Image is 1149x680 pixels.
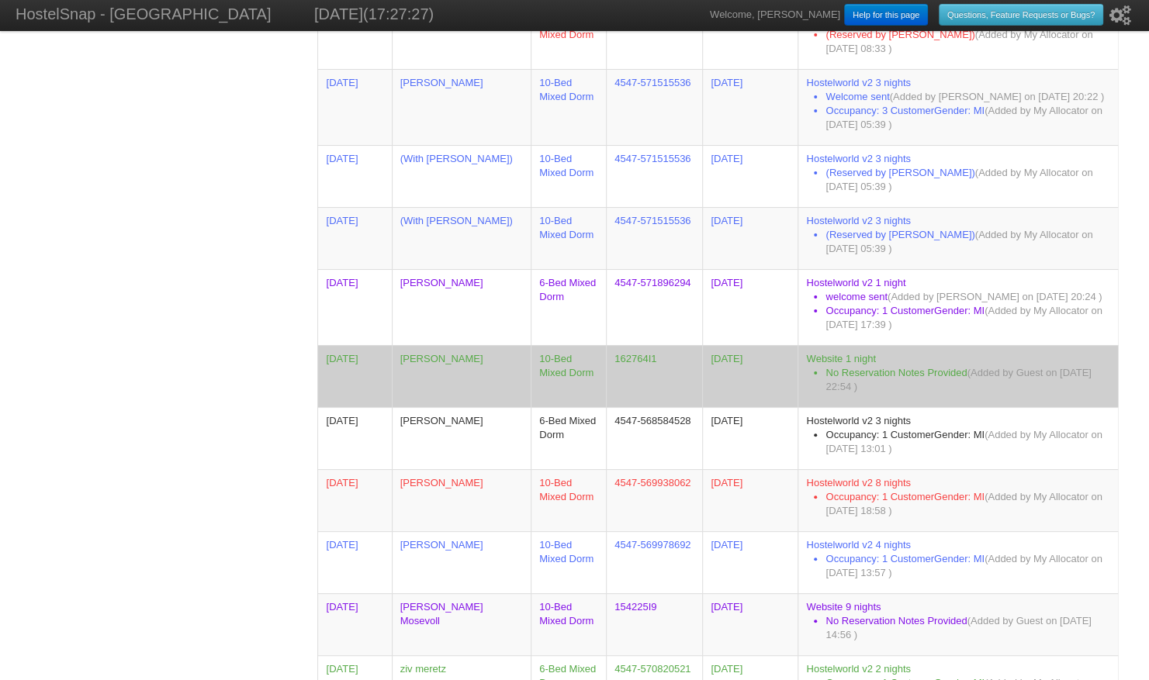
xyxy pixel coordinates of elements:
[825,104,1110,132] li: Occupancy: 3 CustomerGender: MI
[326,153,358,164] span: 15:00
[798,531,1118,593] td: Hostelworld v2 4 nights
[392,269,531,345] td: [PERSON_NAME]
[888,291,1102,302] span: (Added by [PERSON_NAME] on [DATE] 20:24 )
[1109,5,1131,26] i: Setup Wizard
[326,477,358,488] span: 0:00
[825,28,1110,56] li: (Reserved by [PERSON_NAME])
[702,69,798,145] td: [DATE]
[825,304,1110,332] li: Occupancy: 1 CustomerGender: MI
[798,207,1118,269] td: Hostelworld v2 3 nights
[392,69,531,145] td: [PERSON_NAME]
[606,145,702,207] td: 4547-571515536
[825,366,1110,394] li: No Reservation Notes Provided
[326,539,358,551] span: 0:00
[531,345,606,407] td: 10-Bed Mixed Dorm
[702,469,798,531] td: [DATE]
[392,407,531,469] td: [PERSON_NAME]
[844,4,928,26] a: Help for this page
[326,277,358,288] span: 0:00
[606,69,702,145] td: 4547-571515536
[702,531,798,593] td: [DATE]
[825,90,1110,104] li: Welcome sent
[531,69,606,145] td: 10-Bed Mixed Dorm
[798,69,1118,145] td: Hostelworld v2 3 nights
[825,552,1110,580] li: Occupancy: 1 CustomerGender: MI
[798,593,1118,655] td: Website 9 nights
[531,593,606,655] td: 10-Bed Mixed Dorm
[531,7,606,69] td: 10-Bed Mixed Dorm
[531,531,606,593] td: 10-Bed Mixed Dorm
[326,353,358,364] span: 10:00
[939,4,1103,26] a: Questions, Feature Requests or Bugs?
[606,269,702,345] td: 4547-571896294
[392,469,531,531] td: [PERSON_NAME]
[606,531,702,593] td: 4547-569978692
[825,490,1110,518] li: Occupancy: 1 CustomerGender: MI
[392,207,531,269] td: (With [PERSON_NAME])
[531,407,606,469] td: 6-Bed Mixed Dorm
[798,145,1118,207] td: Hostelworld v2 3 nights
[392,593,531,655] td: [PERSON_NAME] Mosevoll
[702,269,798,345] td: [DATE]
[326,77,358,88] span: 15:00
[326,215,358,226] span: 15:00
[702,7,798,69] td: [DATE]
[606,7,702,69] td: 4547-571496138
[531,145,606,207] td: 10-Bed Mixed Dorm
[392,345,531,407] td: [PERSON_NAME]
[606,469,702,531] td: 4547-569938062
[798,269,1118,345] td: Hostelworld v2 1 night
[702,345,798,407] td: [DATE]
[326,601,358,613] span: 5:00
[825,228,1110,256] li: (Reserved by [PERSON_NAME])
[363,5,434,22] span: (17:27:27)
[531,469,606,531] td: 10-Bed Mixed Dorm
[531,269,606,345] td: 6-Bed Mixed Dorm
[702,407,798,469] td: [DATE]
[798,345,1118,407] td: Website 1 night
[798,7,1118,69] td: Hostelworld v2 3 nights
[606,345,702,407] td: 162764I1
[326,663,358,675] span: 15:00
[606,407,702,469] td: 4547-568584528
[702,593,798,655] td: [DATE]
[392,531,531,593] td: [PERSON_NAME]
[702,145,798,207] td: [DATE]
[825,614,1110,642] li: No Reservation Notes Provided
[825,166,1110,194] li: (Reserved by [PERSON_NAME])
[890,91,1105,102] span: (Added by [PERSON_NAME] on [DATE] 20:22 )
[326,415,358,426] span: 0:00
[798,407,1118,469] td: Hostelworld v2 3 nights
[392,145,531,207] td: (With [PERSON_NAME])
[531,207,606,269] td: 10-Bed Mixed Dorm
[825,290,1110,304] li: welcome sent
[825,428,1110,456] li: Occupancy: 1 CustomerGender: MI
[392,7,531,69] td: (With [PERSON_NAME])
[798,469,1118,531] td: Hostelworld v2 8 nights
[606,593,702,655] td: 154225I9
[606,207,702,269] td: 4547-571515536
[702,207,798,269] td: [DATE]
